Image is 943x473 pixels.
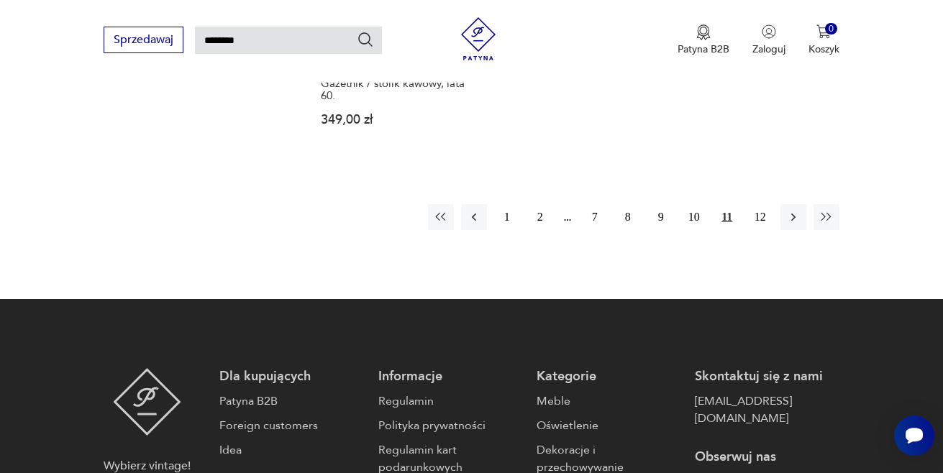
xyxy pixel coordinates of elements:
p: Obserwuj nas [695,449,839,466]
img: Ikona koszyka [816,24,831,39]
button: 8 [615,204,641,230]
button: Szukaj [357,31,374,48]
a: Patyna B2B [219,392,363,410]
a: Sprzedawaj [104,36,183,46]
div: 0 [825,23,837,35]
p: Skontaktuj się z nami [695,368,839,385]
button: 0Koszyk [808,24,839,56]
a: Regulamin [378,392,522,410]
p: Koszyk [808,42,839,56]
button: Zaloguj [752,24,785,56]
button: Patyna B2B [678,24,729,56]
a: Ikona medaluPatyna B2B [678,24,729,56]
button: 1 [494,204,520,230]
img: Patyna - sklep z meblami i dekoracjami vintage [113,368,181,436]
button: 12 [747,204,773,230]
button: 10 [681,204,707,230]
a: Oświetlenie [537,417,680,434]
img: Ikona medalu [696,24,711,40]
a: [EMAIL_ADDRESS][DOMAIN_NAME] [695,392,839,427]
a: Polityka prywatności [378,417,522,434]
p: Zaloguj [752,42,785,56]
a: Idea [219,441,363,459]
p: Dla kupujących [219,368,363,385]
img: Patyna - sklep z meblami i dekoracjami vintage [457,17,500,60]
a: Foreign customers [219,417,363,434]
button: 2 [527,204,553,230]
button: 7 [582,204,608,230]
a: Meble [537,392,680,410]
p: Informacje [378,368,522,385]
h3: Gazetnik / stolik kawowy, lata 60. [321,78,473,102]
button: Sprzedawaj [104,27,183,53]
button: 11 [714,204,740,230]
iframe: Smartsupp widget button [894,415,934,456]
p: Patyna B2B [678,42,729,56]
p: 349,00 zł [321,114,473,126]
img: Ikonka użytkownika [762,24,776,39]
button: 9 [648,204,674,230]
p: Kategorie [537,368,680,385]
